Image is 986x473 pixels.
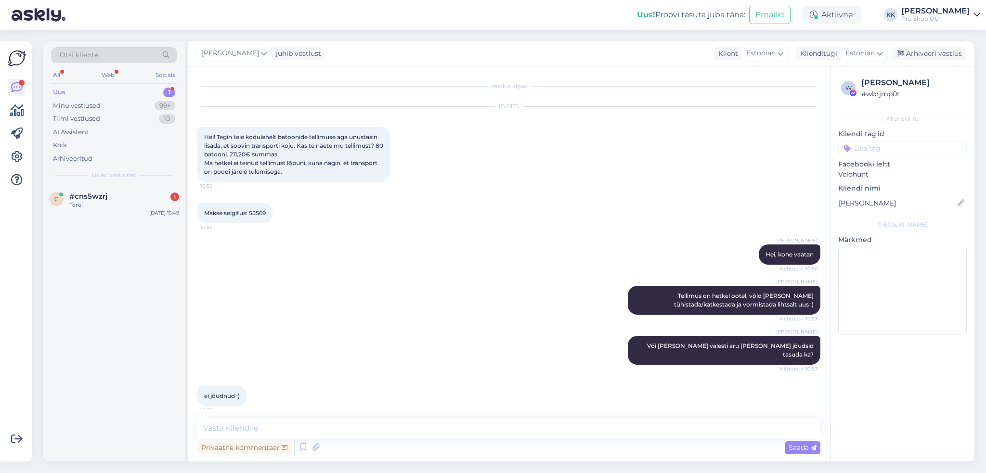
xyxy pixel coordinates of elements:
span: [PERSON_NAME] [202,48,259,59]
b: Uus! [637,10,655,19]
div: Vestlus algas [197,82,820,90]
p: Märkmed [838,235,967,245]
p: Facebooki leht [838,159,967,169]
a: [PERSON_NAME]Pro Shop OÜ [901,7,980,23]
span: Makse selgitus: 55569 [204,209,266,217]
div: [PERSON_NAME] [901,7,970,15]
span: Hei! Tegin teie kodulehelt batoonide tellimuse aga unustasin lisada, et soovin transporti koju. K... [204,133,385,175]
div: juhib vestlust [272,49,321,59]
span: [PERSON_NAME] [776,237,817,244]
span: Nähtud ✓ 10:56 [780,265,817,272]
div: 10 [159,114,175,124]
div: Minu vestlused [53,101,101,111]
div: Privaatne kommentaar [197,441,291,454]
span: Või [PERSON_NAME] valesti aru [PERSON_NAME] jõudsid tasuda ka? [647,342,815,358]
div: Kliendi info [838,115,967,123]
span: c [54,195,59,203]
span: Estonian [746,48,776,59]
div: Pro Shop OÜ [901,15,970,23]
span: [PERSON_NAME] [776,328,817,335]
div: KK [884,8,897,22]
span: 10:56 [200,224,236,231]
div: 1 [163,88,175,97]
div: # wbrjmp0t [861,89,964,99]
span: Otsi kliente [60,50,98,60]
div: Aktiivne [802,6,861,24]
span: ei jõudnud :) [204,392,240,399]
span: Uued vestlused [92,171,137,179]
input: Lisa nimi [839,198,956,208]
div: Klient [714,49,738,59]
div: Klienditugi [796,49,837,59]
div: [PERSON_NAME] [861,77,964,89]
img: Askly Logo [8,49,26,67]
div: Kõik [53,141,67,150]
span: 10:56 [200,182,236,190]
span: #cns5wzrj [69,192,107,201]
span: Estonian [845,48,875,59]
div: Arhiveeri vestlus [892,47,966,60]
p: Kliendi nimi [838,183,967,193]
div: 1 [170,192,179,201]
p: Velohunt [838,169,967,179]
span: w [845,84,852,91]
div: Arhiveeritud [53,154,92,164]
span: Hei, kohe vaatan [765,251,814,258]
div: Tiimi vestlused [53,114,100,124]
div: [PERSON_NAME] [838,220,967,229]
span: 10:58 [200,407,236,414]
span: Saada [789,443,817,452]
div: Tere! [69,201,179,209]
p: Kliendi tag'id [838,129,967,139]
input: Lisa tag [838,141,967,155]
div: 99+ [155,101,175,111]
div: AI Assistent [53,128,89,137]
div: Proovi tasuta juba täna: [637,9,745,21]
button: Emailid [749,6,791,24]
div: All [51,69,62,81]
div: [DATE] 15:49 [149,209,179,217]
div: Uus [53,88,65,97]
div: Web [100,69,117,81]
div: Socials [154,69,177,81]
div: [DATE] [197,102,820,111]
span: [PERSON_NAME] [776,278,817,285]
span: Tellimus on hetkel ootel, võid [PERSON_NAME] tühistada/katkestada ja vormistada lihtsalt uus :) [674,292,815,308]
span: Nähtud ✓ 10:57 [780,365,817,372]
span: Nähtud ✓ 10:57 [780,315,817,322]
